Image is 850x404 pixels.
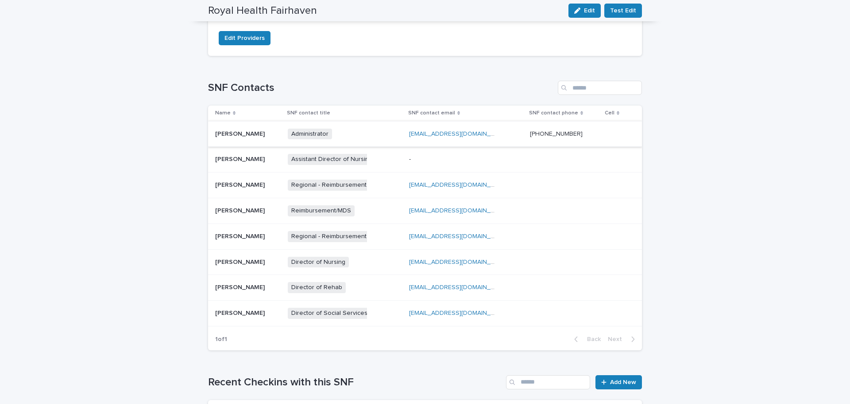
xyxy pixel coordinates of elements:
button: Test Edit [604,4,642,18]
a: [PHONE_NUMBER] [530,131,583,137]
tr: [PERSON_NAME][PERSON_NAME] Assistant Director of Nursing-- [208,147,642,173]
tr: [PERSON_NAME][PERSON_NAME] Administrator[EMAIL_ADDRESS][DOMAIN_NAME] [PHONE_NUMBER] [208,121,642,147]
h1: Recent Checkins with this SNF [208,376,502,389]
a: [EMAIL_ADDRESS][DOMAIN_NAME] [409,284,509,290]
p: - [409,154,413,163]
span: Next [608,336,627,342]
a: [EMAIL_ADDRESS][DOMAIN_NAME] [409,182,509,188]
span: Back [582,336,601,342]
a: [EMAIL_ADDRESS][DOMAIN_NAME] [409,131,509,137]
button: Edit Providers [219,31,270,45]
a: [EMAIL_ADDRESS][DOMAIN_NAME] [409,310,509,316]
p: [PERSON_NAME] [215,282,267,291]
p: SNF contact phone [529,108,578,118]
span: Regional - Reimbursement [288,231,370,242]
span: Director of Social Services [288,308,371,319]
p: 1 of 1 [208,329,234,350]
span: Add New [610,379,636,385]
tr: [PERSON_NAME][PERSON_NAME] Director of Nursing[EMAIL_ADDRESS][DOMAIN_NAME] [208,249,642,275]
span: Test Edit [610,6,636,15]
span: Administrator [288,129,332,140]
span: Director of Nursing [288,257,349,268]
span: Director of Rehab [288,282,346,293]
tr: [PERSON_NAME][PERSON_NAME] Regional - Reimbursement[EMAIL_ADDRESS][DOMAIN_NAME] [208,224,642,249]
span: Edit Providers [224,34,265,43]
a: [EMAIL_ADDRESS][DOMAIN_NAME] [409,259,509,265]
h2: Royal Health Fairhaven [208,4,317,17]
span: Reimbursement/MDS [288,205,355,216]
a: [EMAIL_ADDRESS][DOMAIN_NAME] [409,208,509,214]
p: [PERSON_NAME] [215,231,267,240]
p: [PERSON_NAME] [215,257,267,266]
span: Assistant Director of Nursing [288,154,376,165]
tr: [PERSON_NAME][PERSON_NAME] Director of Social Services[EMAIL_ADDRESS][DOMAIN_NAME] [208,301,642,326]
tr: [PERSON_NAME][PERSON_NAME] Director of Rehab[EMAIL_ADDRESS][DOMAIN_NAME] [208,275,642,301]
button: Next [604,335,642,343]
p: Name [215,108,231,118]
p: [PERSON_NAME] [215,308,267,317]
span: Regional - Reimbursement [288,180,370,191]
span: Edit [584,8,595,14]
p: [PERSON_NAME] [215,205,267,215]
tr: [PERSON_NAME][PERSON_NAME] Reimbursement/MDS[EMAIL_ADDRESS][DOMAIN_NAME] [208,198,642,224]
tr: [PERSON_NAME][PERSON_NAME] Regional - Reimbursement[EMAIL_ADDRESS][DOMAIN_NAME] [208,173,642,198]
button: Back [567,335,604,343]
a: Add New [595,375,642,389]
button: Edit [568,4,601,18]
a: [EMAIL_ADDRESS][DOMAIN_NAME] [409,233,509,239]
p: Cell [605,108,614,118]
input: Search [558,81,642,95]
input: Search [506,375,590,389]
p: [PERSON_NAME] [215,129,267,138]
p: [PERSON_NAME] [215,180,267,189]
p: [PERSON_NAME] [215,154,267,163]
p: SNF contact email [408,108,455,118]
p: SNF contact title [287,108,330,118]
h1: SNF Contacts [208,82,554,94]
